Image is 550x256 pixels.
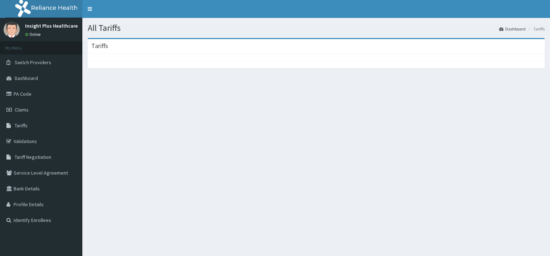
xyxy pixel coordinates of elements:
[91,43,108,49] h3: Tariffs
[4,22,20,38] img: User Image
[15,106,29,113] span: Claims
[15,122,28,129] span: Tariffs
[499,26,526,32] a: Dashboard
[15,75,38,81] span: Dashboard
[25,23,78,28] p: Insight Plus Healthcare
[88,23,545,33] h1: All Tariffs
[25,32,42,37] a: Online
[15,59,51,66] span: Switch Providers
[526,26,545,32] li: Tariffs
[15,154,51,160] span: Tariff Negotiation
